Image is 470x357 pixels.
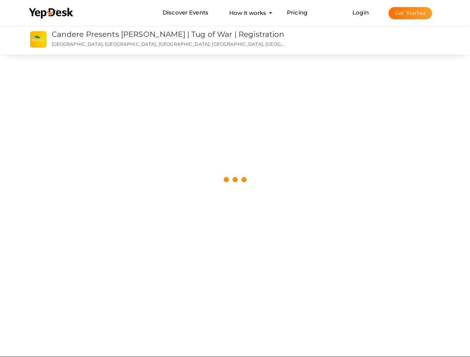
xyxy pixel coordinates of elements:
img: loading.svg [222,167,248,193]
button: How it works [227,6,268,20]
a: Pricing [287,6,307,20]
a: Login [352,9,369,16]
button: Get Started [389,7,432,19]
a: Discover Events [163,6,208,20]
